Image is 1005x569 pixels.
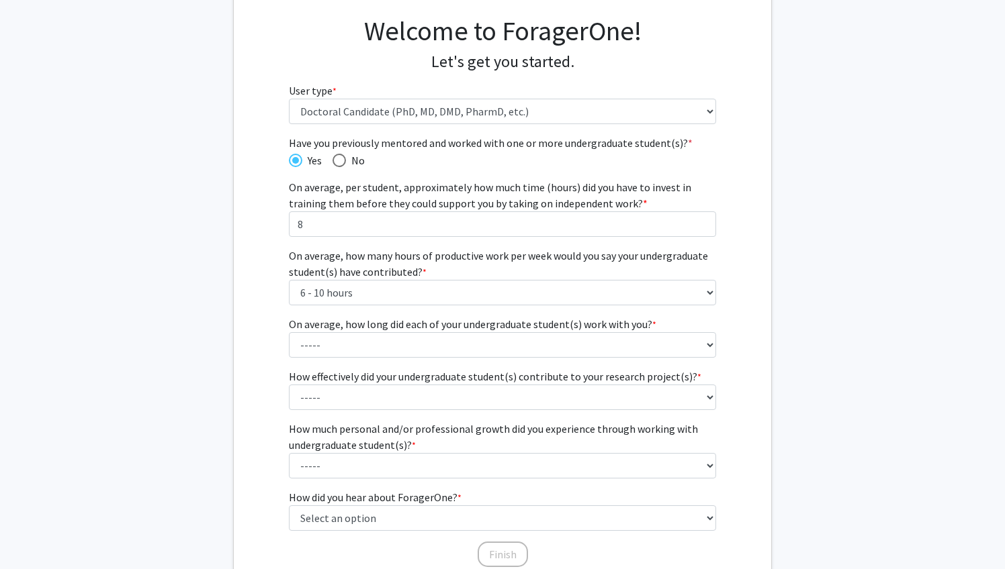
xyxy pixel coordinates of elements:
span: No [346,152,365,168]
span: Yes [302,152,322,168]
h1: Welcome to ForagerOne! [289,15,717,47]
label: How did you hear about ForagerOne? [289,489,462,505]
label: How much personal and/or professional growth did you experience through working with undergraduat... [289,421,717,453]
mat-radio-group: Have you previously mentored and worked with one or more undergraduate student(s)? [289,151,717,168]
button: Finish [478,541,528,567]
label: How effectively did your undergraduate student(s) contribute to your research project(s)? [289,368,701,384]
span: Have you previously mentored and worked with one or more undergraduate student(s)? [289,135,717,151]
label: User type [289,83,337,99]
label: On average, how many hours of productive work per week would you say your undergraduate student(s... [289,248,717,280]
h4: Let's get you started. [289,52,717,72]
label: On average, how long did each of your undergraduate student(s) work with you? [289,316,656,332]
iframe: Chat [10,509,57,559]
span: On average, per student, approximately how much time (hours) did you have to invest in training t... [289,180,691,210]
